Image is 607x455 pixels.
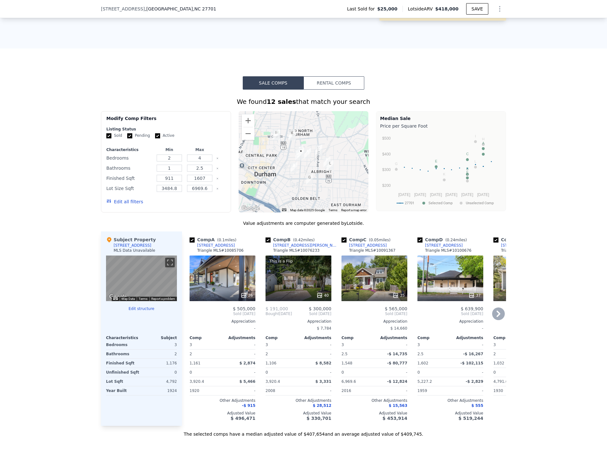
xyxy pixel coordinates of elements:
span: 6,969.6 [341,379,356,384]
text: C [466,152,469,156]
div: 37 [468,292,481,299]
div: Characteristics [106,147,153,152]
span: $ 565,000 [385,306,407,311]
div: Appreciation [266,319,331,324]
div: Adjusted Value [266,411,331,416]
span: $ 28,512 [313,403,331,408]
div: - [300,368,331,377]
div: 35 [392,292,405,299]
span: $ 639,900 [461,306,483,311]
div: 214 Northwood Cir [272,130,279,140]
div: Appreciation [341,319,407,324]
div: Adjusted Value [341,411,407,416]
text: [DATE] [445,193,457,197]
a: Open this area in Google Maps (opens a new window) [240,204,261,212]
div: - [300,350,331,358]
text: J [466,174,468,177]
span: -$ 12,824 [387,379,407,384]
input: Pending [127,133,132,138]
button: Edit structure [106,306,177,311]
div: Comp D [417,237,469,243]
div: - [300,340,331,349]
span: 1,161 [190,361,200,365]
div: Bedrooms [106,340,140,349]
div: Lot Size Sqft [106,184,153,193]
label: Active [155,133,174,138]
div: - [190,324,255,333]
span: 1,548 [341,361,352,365]
span: $ 519,244 [459,416,483,421]
span: 3 [417,343,420,347]
div: - [224,368,255,377]
div: Triangle MLS # 10050105 [501,248,548,253]
text: [DATE] [414,193,426,197]
span: -$ 16,267 [463,352,483,356]
span: 3 [493,343,496,347]
text: H [482,137,485,141]
span: 0 [417,370,420,375]
div: Comp [493,335,526,340]
div: Finished Sqft [106,174,153,183]
text: [DATE] [430,193,442,197]
div: Adjustments [222,335,255,340]
div: 602 Gray Ave [304,148,311,159]
div: Subject Property [106,237,156,243]
a: [STREET_ADDRESS][PERSON_NAME] [266,243,339,248]
div: - [300,386,331,395]
span: $ 453,914 [383,416,407,421]
div: 1011 Lowry Ave [323,157,330,167]
div: 1,176 [143,359,177,368]
div: Other Adjustments [266,398,331,403]
div: - [376,368,407,377]
button: Keyboard shortcuts [113,297,118,300]
div: - [417,324,483,333]
span: 1,106 [266,361,276,365]
div: Bathrooms [106,164,153,173]
div: This is a Flip [268,258,294,264]
span: 0 [190,370,192,375]
div: Max [186,147,214,152]
div: - [224,386,255,395]
img: Google [108,293,128,301]
span: $ 3,331 [316,379,331,384]
div: 1924 [143,386,177,395]
span: 0.05 [370,238,379,242]
span: ( miles) [291,238,317,242]
div: Appreciation [493,319,559,324]
div: 516 Ottawa Ave [291,162,297,173]
div: 1920 [190,386,221,395]
span: Bought [266,311,279,316]
div: 4,792 [143,377,177,386]
span: 1,602 [417,361,428,365]
div: Median Sale [380,115,502,122]
div: Street View [106,256,177,301]
div: Comp [266,335,298,340]
span: 0 [266,370,268,375]
span: 3 [190,343,192,347]
div: Comp B [266,237,317,243]
span: -$ 14,735 [387,352,407,356]
span: 0.1 [219,238,225,242]
input: Sold [106,133,111,138]
button: Clear [216,187,219,190]
text: B [466,167,468,171]
span: Map data ©2025 Google [290,208,325,212]
strong: 12 sales [267,98,296,105]
div: 2.5 [341,350,373,358]
div: - [224,350,255,358]
span: Sold [DATE] [341,311,407,316]
div: 1128 N Roxboro Street [289,130,296,141]
div: 502 Gray Ave [297,148,304,159]
div: 2 [266,350,297,358]
div: Min [155,147,183,152]
div: Appreciation [417,319,483,324]
div: Subject [141,335,177,340]
text: K [443,172,446,176]
label: Pending [127,133,150,138]
a: Terms [139,297,147,300]
div: Comp [190,335,222,340]
text: G [395,162,398,166]
div: [STREET_ADDRESS][PERSON_NAME] [501,243,567,248]
span: , NC 27701 [193,6,216,11]
div: Appreciation [190,319,255,324]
